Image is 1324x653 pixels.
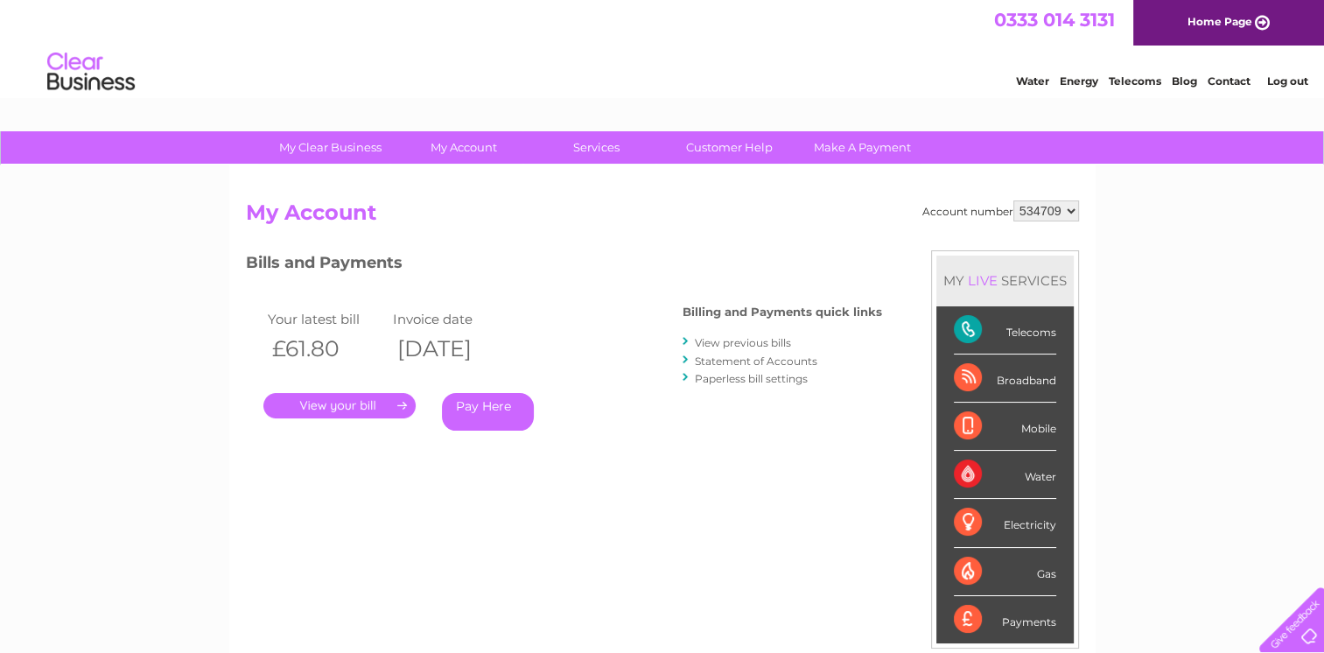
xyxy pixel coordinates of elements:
[1208,74,1250,88] a: Contact
[695,336,791,349] a: View previous bills
[1060,74,1098,88] a: Energy
[695,372,808,385] a: Paperless bill settings
[954,403,1056,451] div: Mobile
[524,131,669,164] a: Services
[1172,74,1197,88] a: Blog
[954,355,1056,403] div: Broadband
[683,305,882,319] h4: Billing and Payments quick links
[790,131,935,164] a: Make A Payment
[954,451,1056,499] div: Water
[246,200,1079,234] h2: My Account
[391,131,536,164] a: My Account
[695,355,817,368] a: Statement of Accounts
[954,548,1056,596] div: Gas
[249,10,1076,85] div: Clear Business is a trading name of Verastar Limited (registered in [GEOGRAPHIC_DATA] No. 3667643...
[657,131,802,164] a: Customer Help
[246,250,882,281] h3: Bills and Payments
[1016,74,1049,88] a: Water
[442,393,534,431] a: Pay Here
[389,307,515,331] td: Invoice date
[263,393,416,418] a: .
[263,331,389,367] th: £61.80
[46,46,136,99] img: logo.png
[954,596,1056,643] div: Payments
[994,9,1115,31] a: 0333 014 3131
[954,499,1056,547] div: Electricity
[258,131,403,164] a: My Clear Business
[1109,74,1161,88] a: Telecoms
[964,272,1001,289] div: LIVE
[1266,74,1307,88] a: Log out
[922,200,1079,221] div: Account number
[936,256,1074,305] div: MY SERVICES
[954,306,1056,355] div: Telecoms
[389,331,515,367] th: [DATE]
[263,307,389,331] td: Your latest bill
